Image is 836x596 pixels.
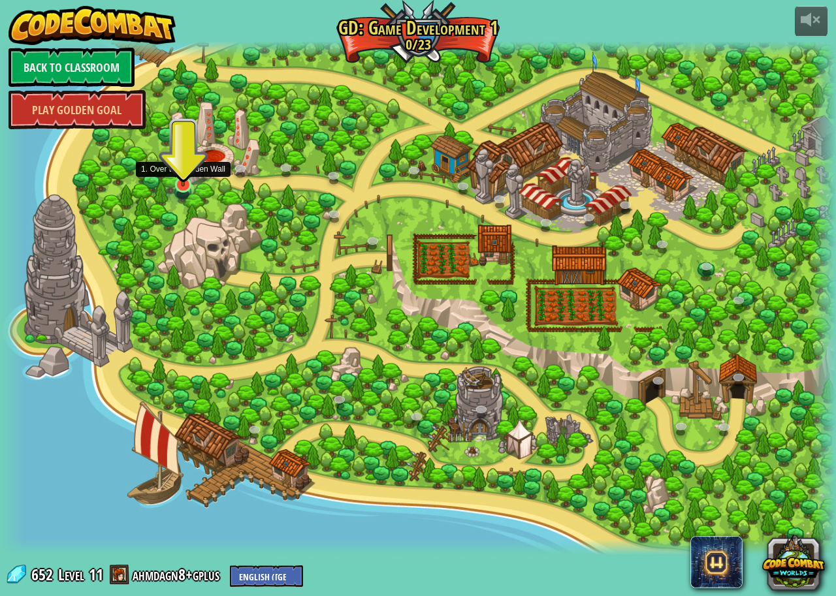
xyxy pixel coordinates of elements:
img: level-banner-started.png [172,136,194,186]
span: Level [58,564,84,586]
button: Adjust volume [795,6,828,37]
span: 652 [31,564,57,585]
a: Play Golden Goal [8,90,146,129]
img: CodeCombat - Learn how to code by playing a game [8,6,176,45]
span: 11 [89,564,103,585]
a: ahmdagn8+gplus [133,564,223,585]
a: Back to Classroom [8,48,135,87]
